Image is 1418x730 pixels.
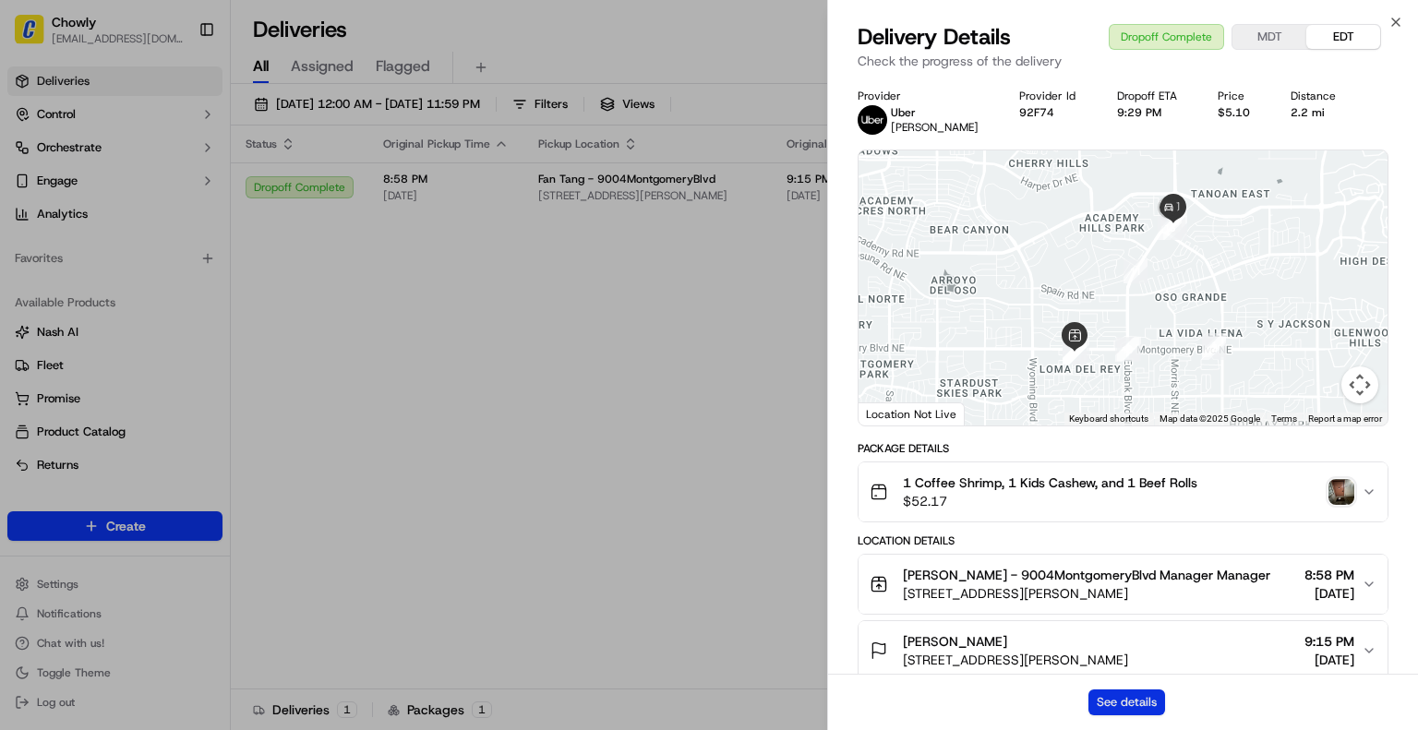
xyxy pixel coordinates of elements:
a: Open this area in Google Maps (opens a new window) [863,401,924,425]
button: Keyboard shortcuts [1069,413,1148,425]
div: Location Not Live [859,402,965,425]
div: 14 [1163,216,1187,240]
div: Provider Id [1019,89,1087,103]
div: 16 [1158,216,1182,240]
button: 1 Coffee Shrimp, 1 Kids Cashew, and 1 Beef Rolls$52.17photo_proof_of_delivery image [859,462,1388,521]
img: 1736555255976-a54dd68f-1ca7-489b-9aae-adbdc363a1c4 [18,176,52,209]
span: [PERSON_NAME] - 9004MontgomeryBlvd Manager Manager [903,566,1270,584]
span: 8:58 PM [1304,566,1354,584]
button: EDT [1306,25,1380,49]
a: 💻API Documentation [149,260,304,293]
div: 8 [1063,341,1087,365]
button: See details [1088,689,1165,715]
span: [STREET_ADDRESS][PERSON_NAME] [903,651,1128,669]
div: We're available if you need us! [63,195,234,209]
div: 10 [1115,338,1139,362]
span: API Documentation [174,268,296,286]
button: Map camera controls [1341,366,1378,403]
div: 2 [1202,336,1226,360]
div: 9:29 PM [1117,105,1188,120]
div: 3 [1117,337,1141,361]
div: 1 [1202,333,1226,357]
a: Report a map error [1308,413,1382,424]
button: [PERSON_NAME] - 9004MontgomeryBlvd Manager Manager[STREET_ADDRESS][PERSON_NAME]8:58 PM[DATE] [859,555,1388,614]
img: uber-new-logo.jpeg [858,105,887,135]
span: Knowledge Base [37,268,141,286]
div: Distance [1291,89,1347,103]
a: Powered byPylon [130,312,223,327]
p: Welcome 👋 [18,74,336,103]
button: 92F74 [1019,105,1054,120]
span: [STREET_ADDRESS][PERSON_NAME] [903,584,1270,603]
img: photo_proof_of_delivery image [1328,479,1354,505]
span: Delivery Details [858,22,1011,52]
p: Check the progress of the delivery [858,52,1388,70]
a: 📗Knowledge Base [11,260,149,293]
div: Price [1218,89,1261,103]
div: 2.2 mi [1291,105,1347,120]
div: Start new chat [63,176,303,195]
a: Terms (opens in new tab) [1271,413,1297,424]
div: Provider [858,89,990,103]
span: [PERSON_NAME] [891,120,979,135]
div: 📗 [18,269,33,284]
div: Location Details [858,533,1388,548]
span: Pylon [184,313,223,327]
div: 💻 [156,269,171,284]
button: MDT [1232,25,1306,49]
button: [PERSON_NAME][STREET_ADDRESS][PERSON_NAME]9:15 PM[DATE] [859,621,1388,680]
span: 1 Coffee Shrimp, 1 Kids Cashew, and 1 Beef Rolls [903,473,1197,492]
span: Map data ©2025 Google [1160,413,1260,424]
div: Package Details [858,441,1388,456]
span: [DATE] [1304,651,1354,669]
span: [DATE] [1304,584,1354,603]
div: 11 [1124,259,1148,283]
div: Dropoff ETA [1117,89,1188,103]
div: $5.10 [1218,105,1261,120]
span: $52.17 [903,492,1197,510]
p: Uber [891,105,979,120]
button: Start new chat [314,182,336,204]
img: Google [863,401,924,425]
img: Nash [18,18,55,55]
input: Got a question? Start typing here... [48,119,332,138]
span: 9:15 PM [1304,632,1354,651]
span: [PERSON_NAME] [903,632,1007,651]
